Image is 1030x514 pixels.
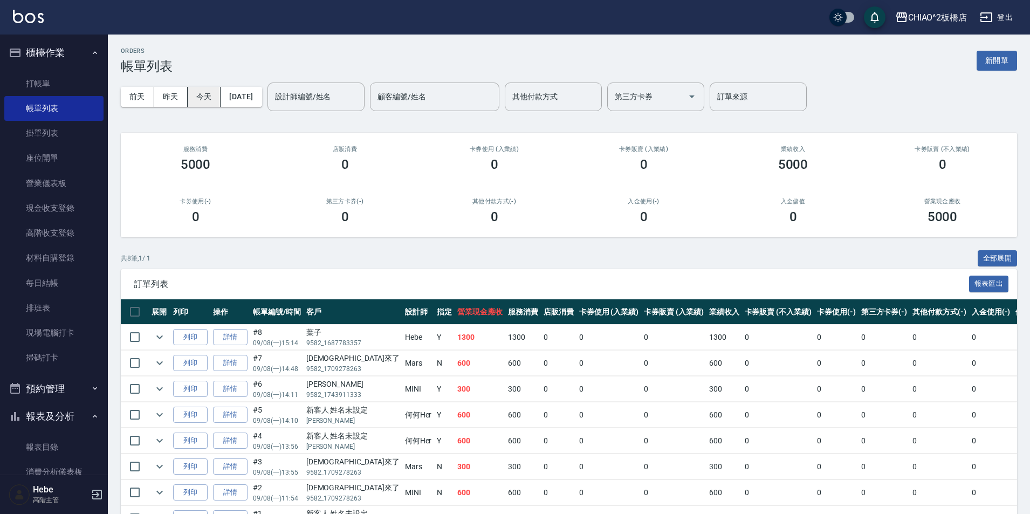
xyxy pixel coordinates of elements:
img: Logo [13,10,44,23]
h2: 入金使用(-) [582,198,705,205]
p: [PERSON_NAME] [306,416,400,426]
td: 0 [910,428,969,454]
th: 其他付款方式(-) [910,299,969,325]
td: 300 [505,454,541,479]
a: 詳情 [213,329,248,346]
td: 600 [706,480,742,505]
td: #7 [250,351,304,376]
th: 客戶 [304,299,402,325]
td: 0 [859,351,910,376]
div: CHIAO^2板橋店 [908,11,967,24]
button: expand row [152,458,168,475]
img: Person [9,484,30,505]
td: MINI [402,480,435,505]
th: 業績收入 [706,299,742,325]
h2: 卡券販賣 (不入業績) [881,146,1004,153]
a: 每日結帳 [4,271,104,296]
td: 0 [576,325,642,350]
td: 600 [455,480,505,505]
td: 0 [910,376,969,402]
p: 09/08 (一) 13:55 [253,468,301,477]
td: 何何Her [402,402,435,428]
h3: 5000 [778,157,808,172]
td: 0 [859,428,910,454]
td: 0 [814,325,859,350]
td: 0 [814,402,859,428]
p: 09/08 (一) 14:10 [253,416,301,426]
td: 0 [910,454,969,479]
td: 0 [541,351,576,376]
td: 0 [859,480,910,505]
th: 第三方卡券(-) [859,299,910,325]
td: 0 [742,480,814,505]
td: 0 [859,454,910,479]
td: 0 [541,428,576,454]
td: 300 [706,376,742,402]
th: 卡券販賣 (入業績) [641,299,706,325]
td: 0 [910,351,969,376]
a: 座位開單 [4,146,104,170]
th: 服務消費 [505,299,541,325]
td: 600 [505,351,541,376]
h2: 卡券使用 (入業績) [432,146,556,153]
th: 帳單編號/時間 [250,299,304,325]
h2: 卡券使用(-) [134,198,257,205]
td: Y [434,402,455,428]
td: 0 [541,325,576,350]
td: 0 [969,402,1013,428]
h2: 店販消費 [283,146,407,153]
td: 0 [742,376,814,402]
td: N [434,351,455,376]
td: 300 [706,454,742,479]
button: 列印 [173,407,208,423]
a: 詳情 [213,407,248,423]
a: 營業儀表板 [4,171,104,196]
td: 0 [814,351,859,376]
td: 0 [541,454,576,479]
button: 報表匯出 [969,276,1009,292]
button: 今天 [188,87,221,107]
td: 0 [742,454,814,479]
button: expand row [152,433,168,449]
button: expand row [152,329,168,345]
p: 高階主管 [33,495,88,505]
td: 600 [706,428,742,454]
button: 列印 [173,381,208,398]
p: 09/08 (一) 14:48 [253,364,301,374]
a: 報表目錄 [4,435,104,460]
th: 操作 [210,299,250,325]
td: 600 [505,428,541,454]
th: 展開 [149,299,170,325]
button: save [864,6,885,28]
button: 列印 [173,329,208,346]
td: 0 [910,402,969,428]
button: Open [683,88,701,105]
td: Y [434,376,455,402]
th: 設計師 [402,299,435,325]
span: 訂單列表 [134,279,969,290]
a: 詳情 [213,381,248,398]
a: 詳情 [213,458,248,475]
a: 報表匯出 [969,278,1009,289]
td: #5 [250,402,304,428]
h2: 入金儲值 [731,198,855,205]
h3: 5000 [928,209,958,224]
td: 0 [576,376,642,402]
td: Hebe [402,325,435,350]
h2: 其他付款方式(-) [432,198,556,205]
a: 消費分析儀表板 [4,460,104,484]
div: 新客人 姓名未設定 [306,405,400,416]
td: 0 [910,480,969,505]
a: 掃碼打卡 [4,345,104,370]
td: 600 [706,351,742,376]
a: 高階收支登錄 [4,221,104,245]
p: [PERSON_NAME] [306,442,400,451]
td: 600 [455,402,505,428]
a: 排班表 [4,296,104,320]
td: Y [434,325,455,350]
p: 09/08 (一) 14:11 [253,390,301,400]
a: 帳單列表 [4,96,104,121]
td: 0 [641,480,706,505]
td: 0 [969,480,1013,505]
th: 列印 [170,299,210,325]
